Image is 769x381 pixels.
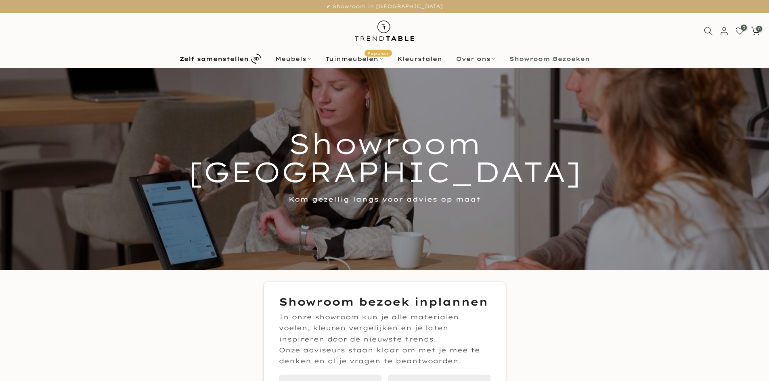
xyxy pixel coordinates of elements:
p: In onze showroom kun je alle materialen voelen, kleuren vergelijken en je laten inspireren door d... [279,312,490,345]
a: Showroom Bezoeken [502,54,597,64]
a: Kleurstalen [390,54,449,64]
h3: Showroom bezoek inplannen [279,294,490,310]
span: 0 [756,26,762,32]
a: 0 [751,27,760,35]
b: Showroom Bezoeken [509,56,590,62]
img: trend-table [349,13,420,49]
p: Onze adviseurs staan klaar om met je mee te denken en al je vragen te beantwoorden. [279,345,490,366]
a: TuinmeubelenPopulair [318,54,390,64]
a: 0 [735,27,744,35]
p: ✔ Showroom in [GEOGRAPHIC_DATA] [10,2,759,11]
span: 0 [741,25,747,31]
b: Zelf samenstellen [180,56,249,62]
a: Meubels [268,54,318,64]
span: Populair [365,50,392,56]
a: Over ons [449,54,502,64]
a: Zelf samenstellen [172,52,268,66]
